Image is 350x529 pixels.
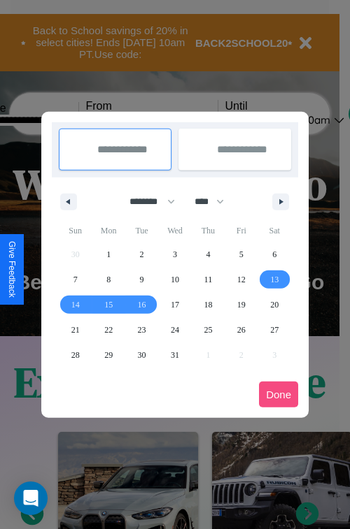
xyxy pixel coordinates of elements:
button: Done [259,382,298,407]
span: 13 [270,267,279,292]
span: 31 [171,342,179,368]
button: 11 [192,267,225,292]
span: Thu [192,219,225,242]
button: 24 [158,317,191,342]
button: 6 [258,242,291,267]
span: 5 [239,242,244,267]
span: 12 [237,267,246,292]
span: 15 [104,292,113,317]
button: 29 [92,342,125,368]
span: 3 [173,242,177,267]
button: 9 [125,267,158,292]
span: 27 [270,317,279,342]
button: 15 [92,292,125,317]
span: Wed [158,219,191,242]
button: 23 [125,317,158,342]
span: Sat [258,219,291,242]
div: Give Feedback [7,241,17,298]
span: 21 [71,317,80,342]
button: 17 [158,292,191,317]
button: 4 [192,242,225,267]
span: 10 [171,267,179,292]
button: 14 [59,292,92,317]
button: 3 [158,242,191,267]
button: 13 [258,267,291,292]
span: 26 [237,317,246,342]
button: 18 [192,292,225,317]
span: 16 [138,292,146,317]
span: 24 [171,317,179,342]
button: 21 [59,317,92,342]
button: 26 [225,317,258,342]
button: 10 [158,267,191,292]
span: 1 [106,242,111,267]
button: 1 [92,242,125,267]
button: 22 [92,317,125,342]
button: 30 [125,342,158,368]
span: 2 [140,242,144,267]
span: Fri [225,219,258,242]
button: 8 [92,267,125,292]
span: 17 [171,292,179,317]
span: 14 [71,292,80,317]
span: Mon [92,219,125,242]
span: 8 [106,267,111,292]
button: 16 [125,292,158,317]
span: Tue [125,219,158,242]
button: 20 [258,292,291,317]
span: 29 [104,342,113,368]
span: 6 [272,242,276,267]
span: 9 [140,267,144,292]
button: 27 [258,317,291,342]
span: 22 [104,317,113,342]
button: 7 [59,267,92,292]
button: 31 [158,342,191,368]
button: 5 [225,242,258,267]
div: Open Intercom Messenger [14,481,48,515]
button: 28 [59,342,92,368]
button: 2 [125,242,158,267]
span: 25 [204,317,212,342]
span: Sun [59,219,92,242]
span: 18 [204,292,212,317]
span: 7 [73,267,78,292]
span: 11 [204,267,213,292]
span: 30 [138,342,146,368]
span: 23 [138,317,146,342]
span: 28 [71,342,80,368]
button: 12 [225,267,258,292]
button: 25 [192,317,225,342]
span: 4 [206,242,210,267]
span: 20 [270,292,279,317]
button: 19 [225,292,258,317]
span: 19 [237,292,246,317]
